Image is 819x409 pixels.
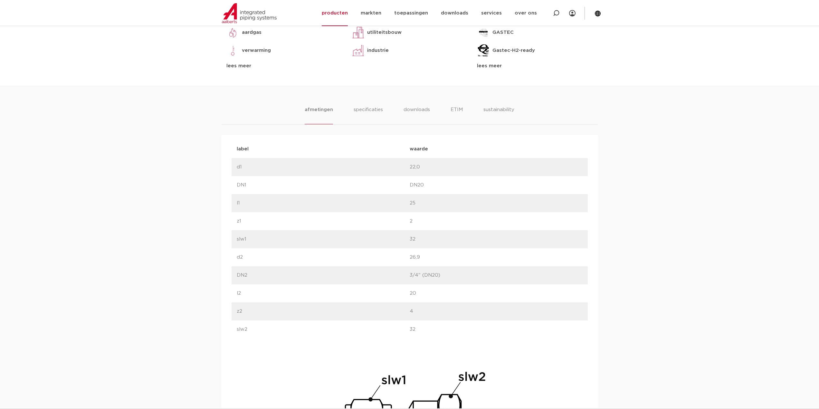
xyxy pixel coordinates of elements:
p: GASTEC [492,29,514,36]
p: 20 [410,290,583,297]
p: slw1 [237,235,410,243]
p: d2 [237,253,410,261]
p: Gastec-H2-ready [492,47,535,54]
p: DN1 [237,181,410,189]
p: z2 [237,308,410,315]
li: downloads [404,106,430,124]
p: verwarming [242,47,271,54]
img: utiliteitsbouw [352,26,365,39]
p: industrie [367,47,389,54]
p: 25 [410,199,583,207]
p: 32 [410,235,583,243]
li: specificaties [354,106,383,124]
img: aardgas [226,26,239,39]
img: Gastec-H2-ready [477,44,490,57]
p: DN2 [237,271,410,279]
p: 26,9 [410,253,583,261]
p: slw2 [237,326,410,333]
p: 3/4" (DN20) [410,271,583,279]
p: aardgas [242,29,262,36]
img: GASTEC [477,26,490,39]
p: z1 [237,217,410,225]
p: d1 [237,163,410,171]
p: l2 [237,290,410,297]
img: industrie [352,44,365,57]
li: ETIM [451,106,463,124]
p: l1 [237,199,410,207]
div: lees meer [226,62,342,70]
li: afmetingen [305,106,333,124]
p: waarde [410,145,583,153]
p: DN20 [410,181,583,189]
p: 32 [410,326,583,333]
div: lees meer [477,62,593,70]
p: label [237,145,410,153]
p: 4 [410,308,583,315]
img: verwarming [226,44,239,57]
li: sustainability [483,106,514,124]
p: 2 [410,217,583,225]
p: utiliteitsbouw [367,29,402,36]
p: 22,0 [410,163,583,171]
